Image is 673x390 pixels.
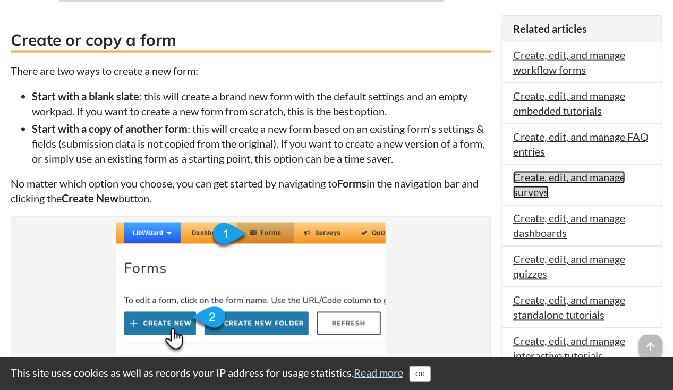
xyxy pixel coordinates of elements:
[513,253,625,281] a: Create, edit, and manage quizzes
[11,176,491,206] p: No matter which option you choose, you can get started by navigating to in the navigation bar and...
[32,89,491,118] li: : this will create a brand new form with the default settings and an empty workpad. If you want t...
[32,90,139,103] strong: Start with a blank slate
[513,22,587,35] span: Related articles
[513,335,625,362] a: Create, edit, and manage interactive tutorials
[354,366,403,379] a: Read more
[513,171,625,199] a: Create, edit, and manage surveys
[513,294,625,321] a: Create, edit, and manage standalone tutorials
[513,130,649,158] a: Create, edit, and manage FAQ entries
[513,89,625,117] a: Create, edit, and manage embedded tutorials
[513,212,625,240] a: Create, edit, and manage dashboards
[410,366,431,382] button: Close
[639,335,662,358] span: arrow_upward
[11,29,491,53] h3: Create or copy a form
[62,192,118,205] strong: Create New
[513,48,625,76] a: Create, edit, and manage workflow forms
[32,121,491,166] li: : this will create a new form based on an existing form's settings & fields (submission data is n...
[116,223,386,355] img: The Create New button on the Forms page
[337,177,367,190] strong: Forms
[32,122,188,135] strong: Start with a copy of another form
[11,63,491,78] p: There are two ways to create a new form:
[639,336,662,349] a: arrow_upward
